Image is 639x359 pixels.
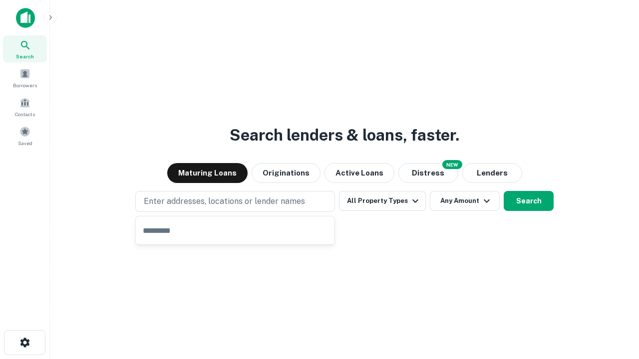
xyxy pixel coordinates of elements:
button: Originations [252,163,320,183]
img: capitalize-icon.png [16,8,35,28]
div: NEW [442,160,462,169]
a: Borrowers [3,64,47,91]
iframe: Chat Widget [589,279,639,327]
button: All Property Types [339,191,426,211]
button: Any Amount [430,191,500,211]
a: Saved [3,122,47,149]
span: Saved [18,139,32,147]
span: Contacts [15,110,35,118]
button: Lenders [462,163,522,183]
span: Search [16,52,34,60]
button: Enter addresses, locations or lender names [135,191,335,212]
button: Active Loans [324,163,394,183]
a: Search [3,35,47,62]
button: Search [504,191,554,211]
p: Enter addresses, locations or lender names [144,195,305,207]
h3: Search lenders & loans, faster. [230,123,459,147]
a: Contacts [3,93,47,120]
span: Borrowers [13,81,37,89]
button: Search distressed loans with lien and other non-mortgage details. [398,163,458,183]
button: Maturing Loans [167,163,248,183]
